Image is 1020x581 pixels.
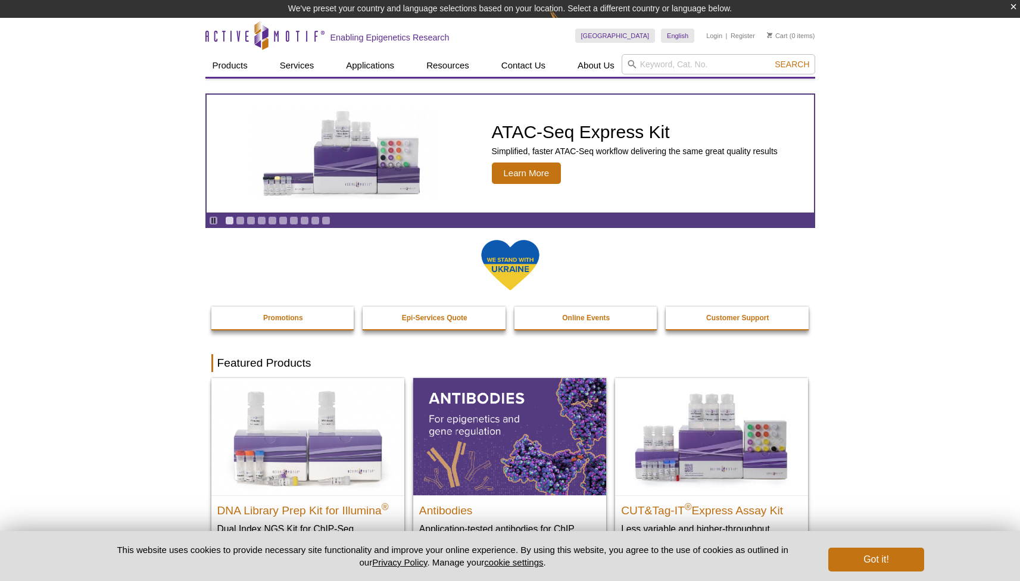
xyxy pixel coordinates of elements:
strong: Epi-Services Quote [402,314,467,322]
img: CUT&Tag-IT® Express Assay Kit [615,378,808,495]
a: Go to slide 4 [257,216,266,225]
a: Services [273,54,322,77]
article: ATAC-Seq Express Kit [207,95,814,213]
img: Change Here [550,9,581,37]
a: Go to slide 6 [279,216,288,225]
a: Resources [419,54,476,77]
p: Less variable and higher-throughput genome-wide profiling of histone marks​. [621,523,802,547]
h2: Enabling Epigenetics Research [330,32,450,43]
img: All Antibodies [413,378,606,495]
a: Epi-Services Quote [363,307,507,329]
h2: ATAC-Seq Express Kit [492,123,778,141]
strong: Online Events [562,314,610,322]
a: Go to slide 7 [289,216,298,225]
h2: Antibodies [419,499,600,517]
h2: Featured Products [211,354,809,372]
a: Privacy Policy [372,557,427,567]
a: Cart [767,32,788,40]
a: About Us [570,54,622,77]
a: Go to slide 3 [247,216,255,225]
img: ATAC-Seq Express Kit [245,108,441,199]
a: ATAC-Seq Express Kit ATAC-Seq Express Kit Simplified, faster ATAC-Seq workflow delivering the sam... [207,95,814,213]
li: | [726,29,728,43]
p: This website uses cookies to provide necessary site functionality and improve your online experie... [96,543,809,568]
a: Register [731,32,755,40]
sup: ® [685,501,692,511]
img: Your Cart [767,32,772,38]
a: Go to slide 1 [225,216,234,225]
a: Go to slide 5 [268,216,277,225]
img: We Stand With Ukraine [481,239,540,292]
strong: Promotions [263,314,303,322]
h2: CUT&Tag-IT Express Assay Kit [621,499,802,517]
a: Go to slide 8 [300,216,309,225]
button: Search [771,59,813,70]
a: CUT&Tag-IT® Express Assay Kit CUT&Tag-IT®Express Assay Kit Less variable and higher-throughput ge... [615,378,808,558]
a: Products [205,54,255,77]
li: (0 items) [767,29,815,43]
strong: Customer Support [706,314,769,322]
sup: ® [382,501,389,511]
a: Go to slide 2 [236,216,245,225]
button: Got it! [828,548,924,571]
h2: DNA Library Prep Kit for Illumina [217,499,398,517]
p: Dual Index NGS Kit for ChIP-Seq, CUT&RUN, and ds methylated DNA assays. [217,523,398,559]
span: Search [775,60,809,69]
span: Learn More [492,163,562,184]
input: Keyword, Cat. No. [622,54,815,74]
a: Online Events [514,307,659,329]
img: DNA Library Prep Kit for Illumina [211,378,404,495]
a: Promotions [211,307,355,329]
a: Applications [339,54,401,77]
button: cookie settings [484,557,543,567]
a: [GEOGRAPHIC_DATA] [575,29,656,43]
a: English [661,29,694,43]
a: Customer Support [666,307,810,329]
a: Go to slide 10 [322,216,330,225]
a: Go to slide 9 [311,216,320,225]
a: DNA Library Prep Kit for Illumina DNA Library Prep Kit for Illumina® Dual Index NGS Kit for ChIP-... [211,378,404,570]
p: Simplified, faster ATAC-Seq workflow delivering the same great quality results [492,146,778,157]
a: Login [706,32,722,40]
a: Toggle autoplay [209,216,218,225]
a: Contact Us [494,54,553,77]
p: Application-tested antibodies for ChIP, CUT&Tag, and CUT&RUN. [419,523,600,547]
a: All Antibodies Antibodies Application-tested antibodies for ChIP, CUT&Tag, and CUT&RUN. [413,378,606,558]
